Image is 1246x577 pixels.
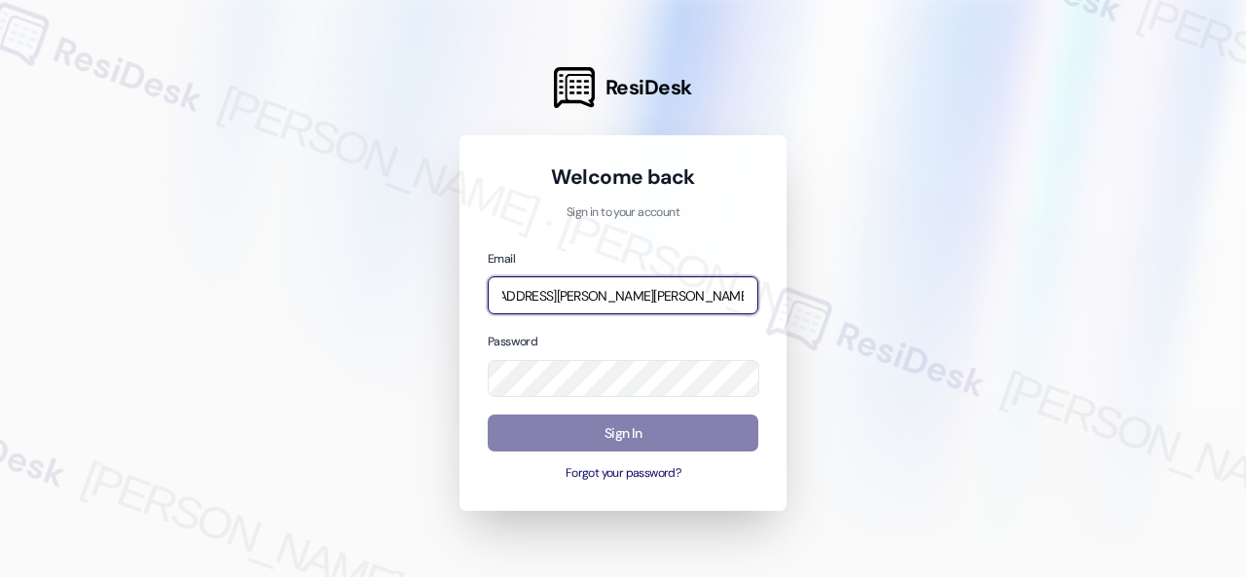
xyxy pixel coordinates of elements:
[488,334,537,349] label: Password
[488,276,758,314] input: name@example.com
[488,251,515,267] label: Email
[488,465,758,483] button: Forgot your password?
[554,67,595,108] img: ResiDesk Logo
[605,74,692,101] span: ResiDesk
[488,204,758,222] p: Sign in to your account
[488,415,758,452] button: Sign In
[488,163,758,191] h1: Welcome back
